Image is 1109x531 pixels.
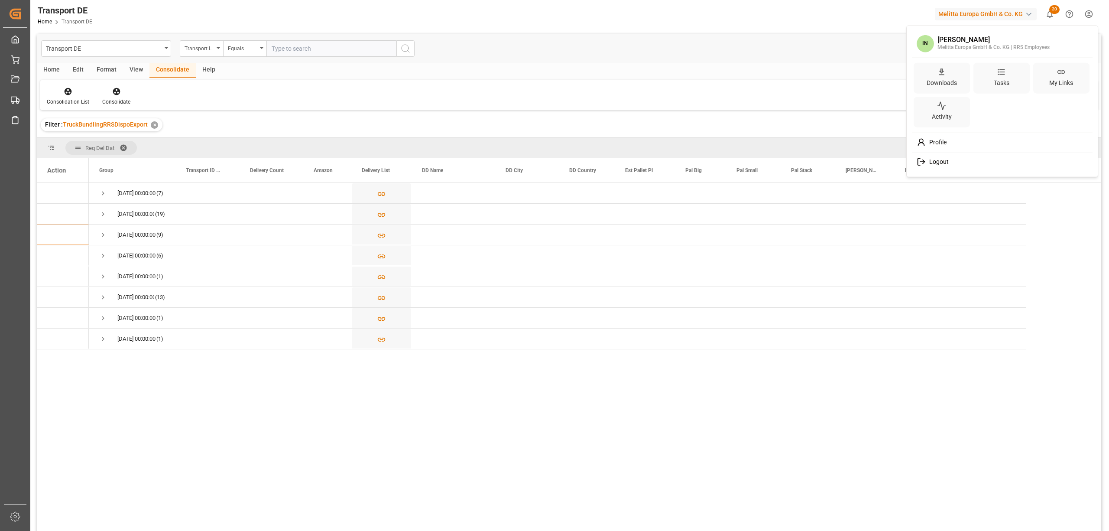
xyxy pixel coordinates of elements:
span: Profile [926,139,947,147]
span: IN [917,35,934,52]
div: Activity [930,111,953,123]
div: My Links [1047,76,1075,89]
div: [PERSON_NAME] [937,36,1050,44]
span: Logout [926,158,949,166]
div: Melitta Europa GmbH & Co. KG | RRS Employees [937,43,1050,51]
div: Downloads [925,76,959,89]
div: Tasks [992,76,1011,89]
